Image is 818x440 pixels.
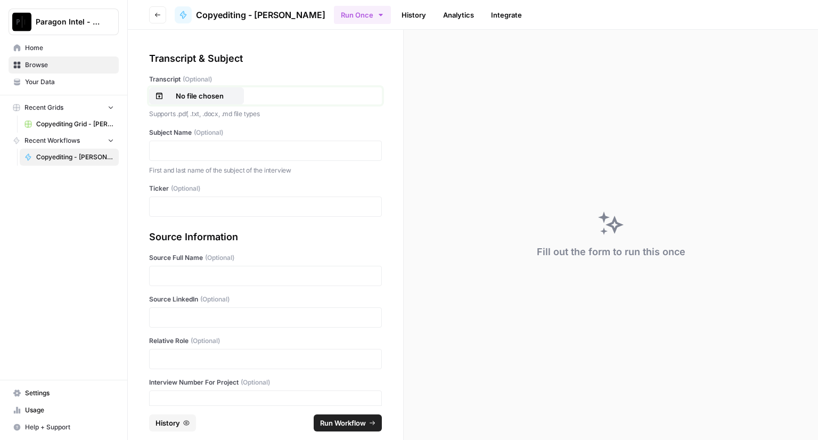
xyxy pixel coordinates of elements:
[9,402,119,419] a: Usage
[24,103,63,112] span: Recent Grids
[25,60,114,70] span: Browse
[9,100,119,116] button: Recent Grids
[196,9,325,21] span: Copyediting - [PERSON_NAME]
[149,295,382,304] label: Source LinkedIn
[9,74,119,91] a: Your Data
[191,336,220,346] span: (Optional)
[9,419,119,436] button: Help + Support
[156,418,180,428] span: History
[25,43,114,53] span: Home
[334,6,391,24] button: Run Once
[36,152,114,162] span: Copyediting - [PERSON_NAME]
[314,414,382,431] button: Run Workflow
[25,388,114,398] span: Settings
[166,91,234,101] p: No file chosen
[175,6,325,23] a: Copyediting - [PERSON_NAME]
[437,6,480,23] a: Analytics
[9,39,119,56] a: Home
[9,56,119,74] a: Browse
[149,165,382,176] p: First and last name of the subject of the interview
[149,253,382,263] label: Source Full Name
[395,6,432,23] a: History
[194,128,223,137] span: (Optional)
[149,378,382,387] label: Interview Number For Project
[149,414,196,431] button: History
[9,133,119,149] button: Recent Workflows
[183,75,212,84] span: (Optional)
[36,17,100,27] span: Paragon Intel - Copyediting
[205,253,234,263] span: (Optional)
[25,422,114,432] span: Help + Support
[20,116,119,133] a: Copyediting Grid - [PERSON_NAME]
[9,385,119,402] a: Settings
[149,128,382,137] label: Subject Name
[149,230,382,245] div: Source Information
[149,184,382,193] label: Ticker
[25,405,114,415] span: Usage
[320,418,366,428] span: Run Workflow
[200,295,230,304] span: (Optional)
[149,336,382,346] label: Relative Role
[9,9,119,35] button: Workspace: Paragon Intel - Copyediting
[36,119,114,129] span: Copyediting Grid - [PERSON_NAME]
[241,378,270,387] span: (Optional)
[149,109,382,119] p: Supports .pdf, .txt, .docx, .md file types
[171,184,200,193] span: (Optional)
[12,12,31,31] img: Paragon Intel - Copyediting Logo
[24,136,80,145] span: Recent Workflows
[149,87,244,104] button: No file chosen
[485,6,528,23] a: Integrate
[25,77,114,87] span: Your Data
[20,149,119,166] a: Copyediting - [PERSON_NAME]
[149,51,382,66] div: Transcript & Subject
[537,245,685,259] div: Fill out the form to run this once
[149,75,382,84] label: Transcript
